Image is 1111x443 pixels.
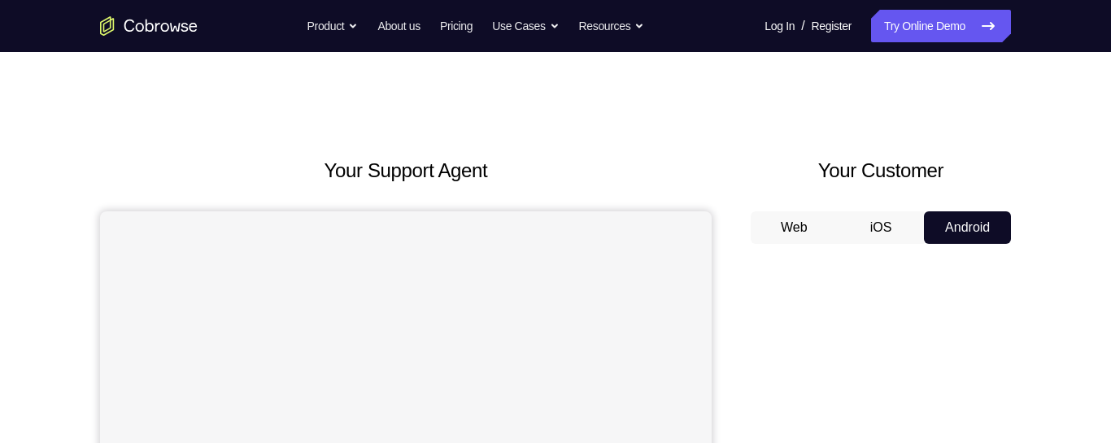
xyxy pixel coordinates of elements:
button: Resources [579,10,645,42]
button: Use Cases [492,10,559,42]
a: Pricing [440,10,473,42]
a: Go to the home page [100,16,198,36]
a: About us [377,10,420,42]
a: Register [812,10,852,42]
a: Log In [765,10,795,42]
span: / [801,16,804,36]
button: iOS [838,211,925,244]
button: Android [924,211,1011,244]
button: Web [751,211,838,244]
h2: Your Customer [751,156,1011,185]
a: Try Online Demo [871,10,1011,42]
h2: Your Support Agent [100,156,712,185]
button: Product [307,10,359,42]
